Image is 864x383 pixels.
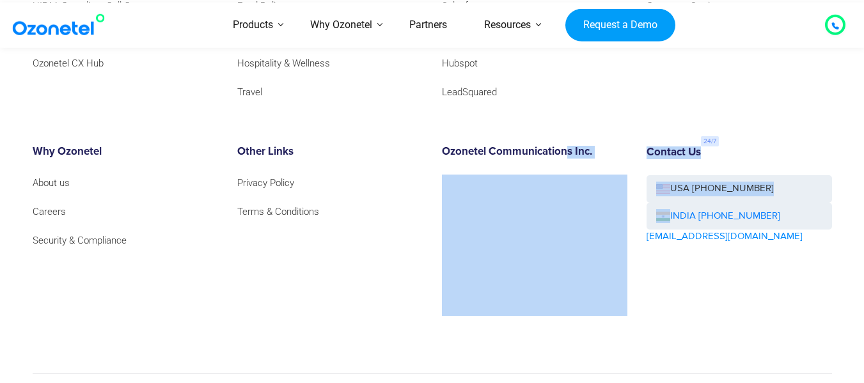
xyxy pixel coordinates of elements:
a: Request a Demo [565,8,675,42]
h6: Contact Us [647,146,701,159]
img: ind-flag.png [656,212,670,221]
a: INDIA [PHONE_NUMBER] [656,209,780,224]
a: About us [33,175,70,192]
a: Hospitality & Wellness [237,55,330,72]
a: Terms & Conditions [237,203,319,221]
a: Travel [237,84,262,101]
a: Why Ozonetel [292,3,391,48]
a: Privacy Policy [237,175,294,192]
a: Security & Compliance [33,232,127,249]
a: Partners [391,3,466,48]
a: Products [214,3,292,48]
a: Ozonetel CX Hub [33,55,104,72]
h6: Other Links [237,146,423,159]
a: USA [PHONE_NUMBER] [647,175,832,203]
a: [EMAIL_ADDRESS][DOMAIN_NAME] [647,230,803,244]
a: Hubspot [442,55,478,72]
img: us-flag.png [656,184,670,194]
a: LeadSquared [442,84,497,101]
a: Careers [33,203,66,221]
a: Resources [466,3,549,48]
h6: Ozonetel Communications Inc. [442,146,627,159]
h6: Why Ozonetel [33,146,218,159]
